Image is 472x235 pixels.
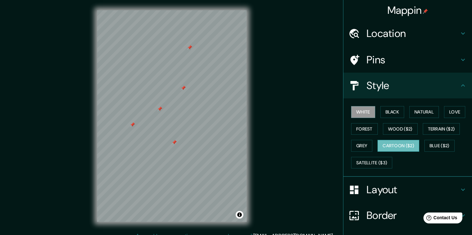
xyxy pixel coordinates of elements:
button: Grey [351,140,372,152]
canvas: Map [97,10,247,222]
button: Terrain ($2) [423,123,460,135]
button: Wood ($2) [383,123,418,135]
button: White [351,106,375,118]
button: Cartoon ($2) [377,140,419,152]
div: Border [343,203,472,228]
button: Love [444,106,465,118]
div: Pins [343,47,472,73]
button: Black [380,106,404,118]
div: Style [343,73,472,98]
iframe: Help widget launcher [415,210,465,228]
button: Toggle attribution [236,211,243,219]
button: Satellite ($3) [351,157,392,169]
h4: Border [367,209,459,222]
h4: Location [367,27,459,40]
h4: Mappin [387,4,428,17]
div: Location [343,21,472,46]
h4: Layout [367,183,459,196]
h4: Style [367,79,459,92]
button: Natural [409,106,439,118]
button: Forest [351,123,378,135]
img: pin-icon.png [423,9,428,14]
button: Blue ($2) [424,140,455,152]
h4: Pins [367,53,459,66]
div: Layout [343,177,472,203]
